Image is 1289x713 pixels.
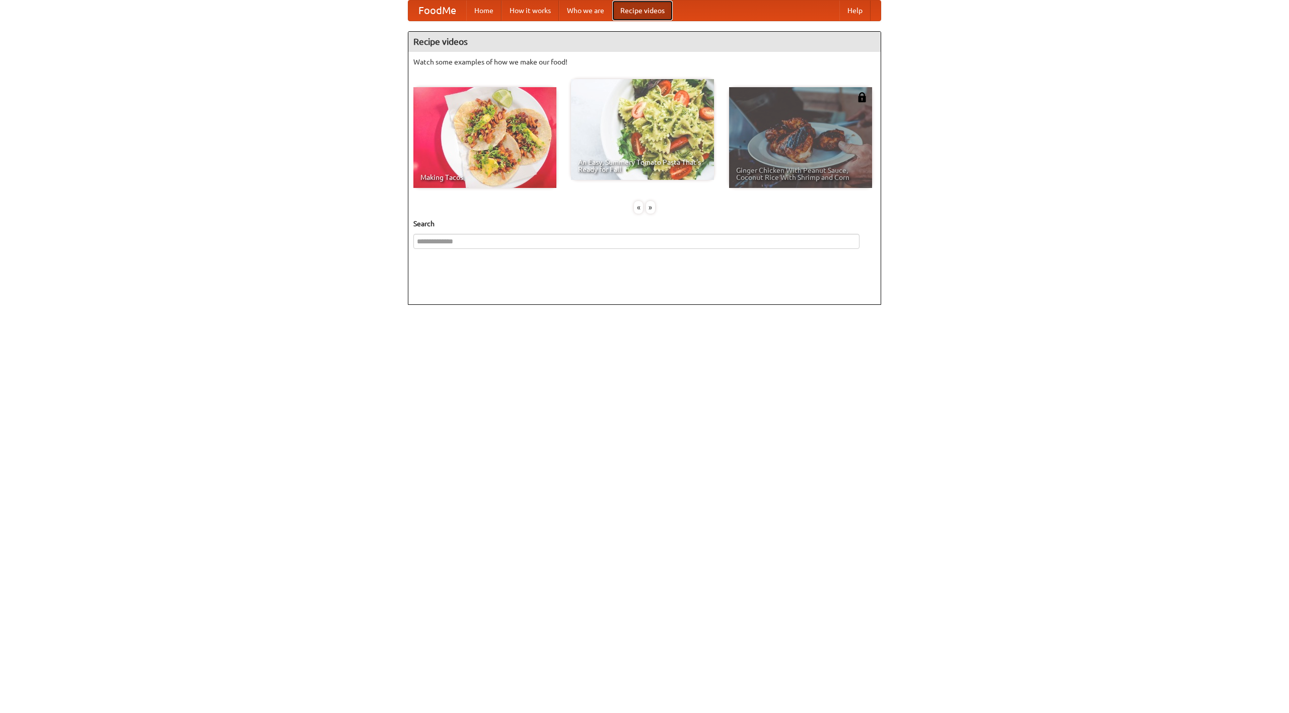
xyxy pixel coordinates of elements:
h5: Search [413,219,876,229]
img: 483408.png [857,92,867,102]
a: Who we are [559,1,612,21]
div: » [646,201,655,214]
span: An Easy, Summery Tomato Pasta That's Ready for Fall [578,159,707,173]
a: FoodMe [408,1,466,21]
p: Watch some examples of how we make our food! [413,57,876,67]
a: Home [466,1,502,21]
div: « [634,201,643,214]
a: An Easy, Summery Tomato Pasta That's Ready for Fall [571,79,714,180]
a: Help [839,1,871,21]
h4: Recipe videos [408,32,881,52]
a: Making Tacos [413,87,556,188]
a: Recipe videos [612,1,673,21]
span: Making Tacos [420,174,549,181]
a: How it works [502,1,559,21]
